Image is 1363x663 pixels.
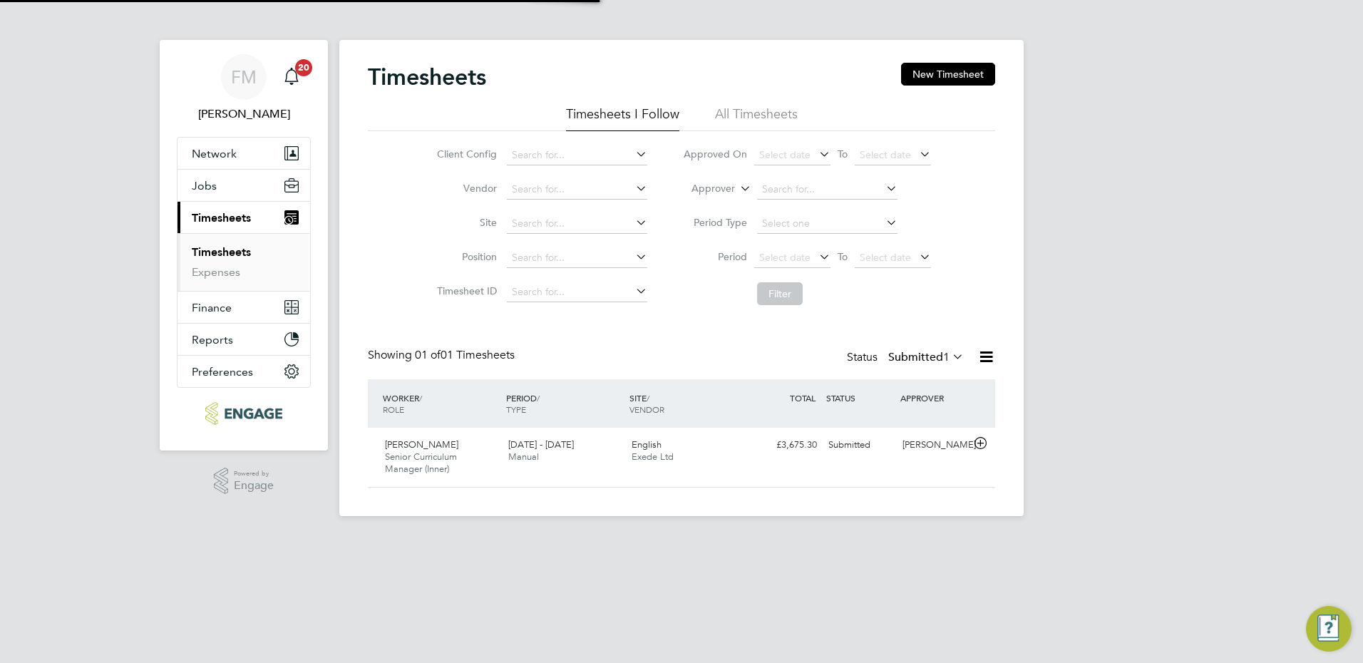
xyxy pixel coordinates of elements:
[629,404,664,415] span: VENDOR
[192,301,232,314] span: Finance
[178,138,310,169] button: Network
[759,251,811,264] span: Select date
[749,433,823,457] div: £3,675.30
[860,251,911,264] span: Select date
[415,348,441,362] span: 01 of
[178,233,310,291] div: Timesheets
[433,182,497,195] label: Vendor
[507,214,647,234] input: Search for...
[647,392,649,404] span: /
[757,214,897,234] input: Select one
[626,385,749,422] div: SITE
[897,385,971,411] div: APPROVER
[508,451,539,463] span: Manual
[419,392,422,404] span: /
[790,392,816,404] span: TOTAL
[385,438,458,451] span: [PERSON_NAME]
[566,106,679,131] li: Timesheets I Follow
[833,247,852,266] span: To
[192,245,251,259] a: Timesheets
[368,63,486,91] h2: Timesheets
[823,433,897,457] div: Submitted
[897,433,971,457] div: [PERSON_NAME]
[177,106,311,123] span: Fiona Matthews
[295,59,312,76] span: 20
[277,54,306,100] a: 20
[192,211,251,225] span: Timesheets
[759,148,811,161] span: Select date
[1306,606,1352,652] button: Engage Resource Center
[415,348,515,362] span: 01 Timesheets
[192,333,233,346] span: Reports
[671,182,735,196] label: Approver
[178,202,310,233] button: Timesheets
[503,385,626,422] div: PERIOD
[433,250,497,263] label: Position
[847,348,967,368] div: Status
[231,68,257,86] span: FM
[632,438,662,451] span: English
[757,282,803,305] button: Filter
[823,385,897,411] div: STATUS
[214,468,274,495] a: Powered byEngage
[632,451,674,463] span: Exede Ltd
[715,106,798,131] li: All Timesheets
[860,148,911,161] span: Select date
[178,356,310,387] button: Preferences
[943,350,950,364] span: 1
[683,216,747,229] label: Period Type
[192,265,240,279] a: Expenses
[507,248,647,268] input: Search for...
[178,170,310,201] button: Jobs
[385,451,457,475] span: Senior Curriculum Manager (Inner)
[192,147,237,160] span: Network
[205,402,282,425] img: ncclondon-logo-retina.png
[177,54,311,123] a: FM[PERSON_NAME]
[178,324,310,355] button: Reports
[383,404,404,415] span: ROLE
[178,292,310,323] button: Finance
[757,180,897,200] input: Search for...
[433,216,497,229] label: Site
[160,40,328,451] nav: Main navigation
[507,180,647,200] input: Search for...
[508,438,574,451] span: [DATE] - [DATE]
[192,179,217,192] span: Jobs
[433,148,497,160] label: Client Config
[507,145,647,165] input: Search for...
[433,284,497,297] label: Timesheet ID
[901,63,995,86] button: New Timesheet
[234,480,274,492] span: Engage
[683,250,747,263] label: Period
[177,402,311,425] a: Go to home page
[506,404,526,415] span: TYPE
[683,148,747,160] label: Approved On
[537,392,540,404] span: /
[368,348,518,363] div: Showing
[507,282,647,302] input: Search for...
[234,468,274,480] span: Powered by
[379,385,503,422] div: WORKER
[888,350,964,364] label: Submitted
[833,145,852,163] span: To
[192,365,253,379] span: Preferences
